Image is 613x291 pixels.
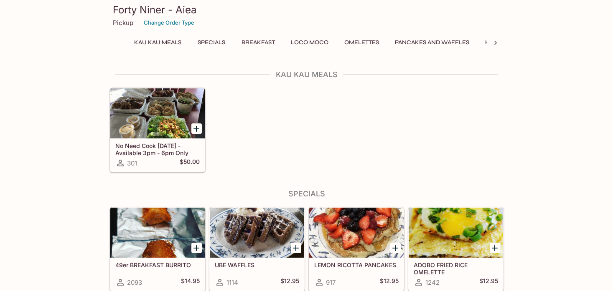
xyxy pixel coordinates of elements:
[110,208,205,258] div: 49er BREAKFAST BURRITO
[110,88,205,138] div: No Need Cook Today - Available 3pm - 6pm Only
[113,19,133,27] p: Pickup
[127,159,137,167] span: 301
[130,37,186,48] button: Kau Kau Meals
[390,243,401,253] button: Add LEMON RICOTTA PANCAKES
[193,37,230,48] button: Specials
[109,70,504,79] h4: Kau Kau Meals
[286,37,333,48] button: Loco Moco
[127,278,142,286] span: 2093
[191,123,202,134] button: Add No Need Cook Today - Available 3pm - 6pm Only
[115,261,200,268] h5: 49er BREAKFAST BURRITO
[109,189,504,198] h4: Specials
[380,277,399,287] h5: $12.95
[237,37,280,48] button: Breakfast
[390,37,474,48] button: Pancakes and Waffles
[479,277,498,287] h5: $12.95
[291,243,301,253] button: Add UBE WAFFLES
[314,261,399,268] h5: LEMON RICOTTA PANCAKES
[280,277,299,287] h5: $12.95
[215,261,299,268] h5: UBE WAFFLES
[110,88,205,172] a: No Need Cook [DATE] - Available 3pm - 6pm Only301$50.00
[115,142,200,156] h5: No Need Cook [DATE] - Available 3pm - 6pm Only
[409,208,503,258] div: ADOBO FRIED RICE OMELETTE
[181,277,200,287] h5: $14.95
[309,208,404,258] div: LEMON RICOTTA PANCAKES
[191,243,202,253] button: Add 49er BREAKFAST BURRITO
[414,261,498,275] h5: ADOBO FRIED RICE OMELETTE
[340,37,384,48] button: Omelettes
[113,3,501,16] h3: Forty Niner - Aiea
[326,278,336,286] span: 917
[490,243,500,253] button: Add ADOBO FRIED RICE OMELETTE
[481,37,584,48] button: Hawaiian Style French Toast
[226,278,238,286] span: 1114
[180,158,200,168] h5: $50.00
[140,16,198,29] button: Change Order Type
[425,278,440,286] span: 1242
[210,208,304,258] div: UBE WAFFLES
